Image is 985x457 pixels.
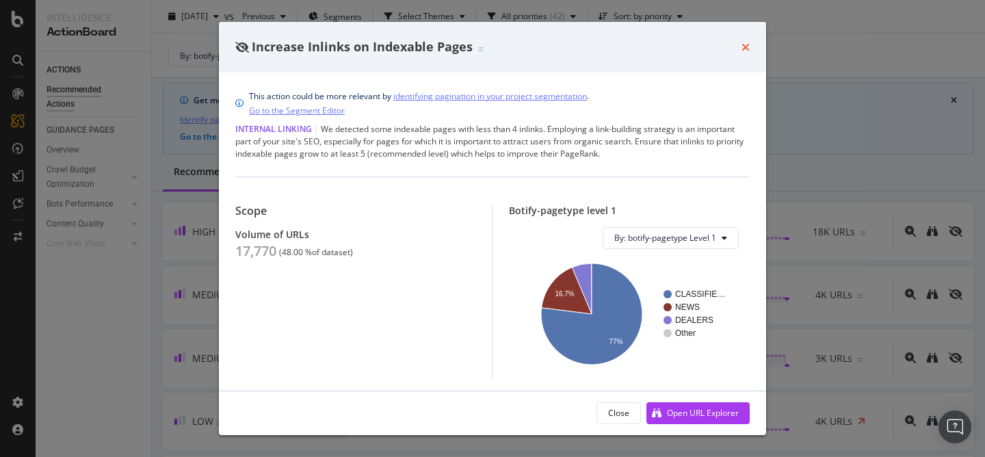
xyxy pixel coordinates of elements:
[235,89,750,118] div: info banner
[235,228,475,240] div: Volume of URLs
[235,42,249,53] div: eye-slash
[596,402,641,424] button: Close
[314,123,319,135] span: |
[675,328,696,338] text: Other
[614,232,716,244] span: By: botify-pagetype Level 1
[520,260,739,367] svg: A chart.
[235,243,276,259] div: 17,770
[249,89,589,118] div: This action could be more relevant by .
[675,315,713,325] text: DEALERS
[938,410,971,443] div: Open Intercom Messenger
[646,402,750,424] button: Open URL Explorer
[235,205,475,218] div: Scope
[603,227,739,249] button: By: botify-pagetype Level 1
[667,407,739,419] div: Open URL Explorer
[235,123,750,160] div: We detected some indexable pages with less than 4 inlinks. Employing a link-building strategy is ...
[555,289,574,297] text: 16.7%
[279,248,353,257] div: ( 48.00 % of dataset )
[609,337,622,345] text: 77%
[675,289,725,299] text: CLASSIFIE…
[249,103,345,118] a: Go to the Segment Editor
[741,38,750,56] div: times
[608,407,629,419] div: Close
[252,38,473,55] span: Increase Inlinks on Indexable Pages
[478,47,484,51] img: Equal
[675,302,700,312] text: NEWS
[219,22,766,435] div: modal
[235,123,312,135] span: Internal Linking
[393,89,587,103] a: identifying pagination in your project segmentation
[509,205,750,216] div: Botify-pagetype level 1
